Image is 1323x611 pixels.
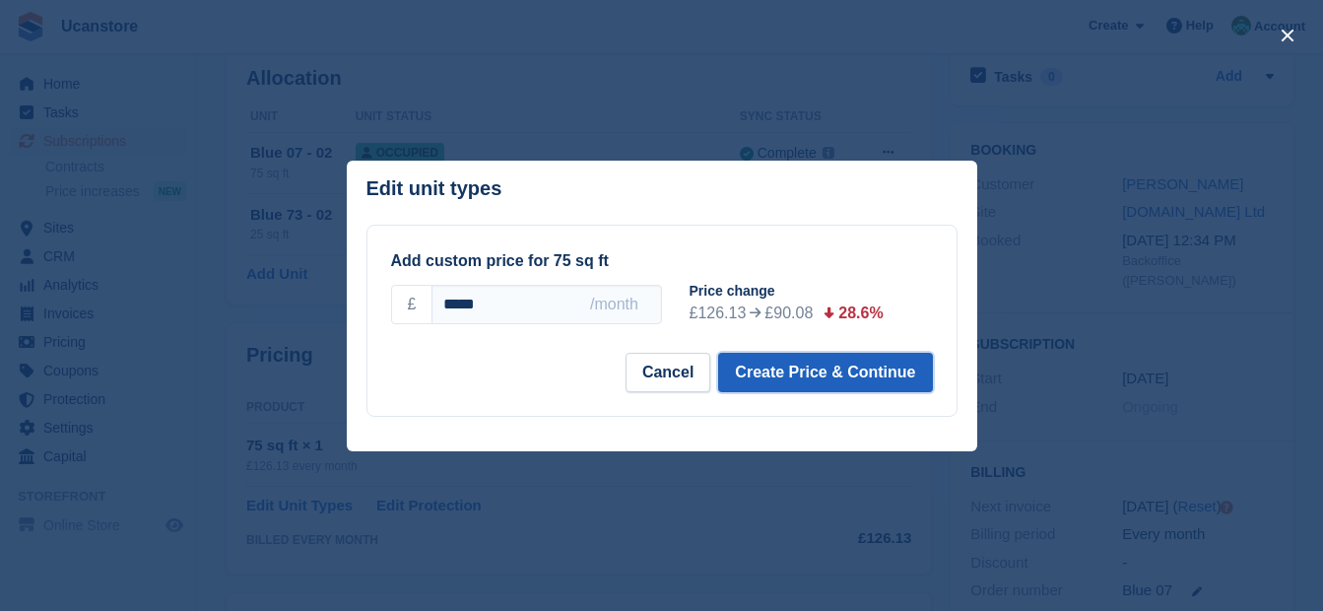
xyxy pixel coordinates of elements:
[366,177,502,200] p: Edit unit types
[626,353,710,392] button: Cancel
[764,302,813,325] div: £90.08
[718,353,932,392] button: Create Price & Continue
[690,302,747,325] div: £126.13
[391,249,933,273] div: Add custom price for 75 sq ft
[1272,20,1303,51] button: close
[838,302,883,325] div: 28.6%
[690,281,949,302] div: Price change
